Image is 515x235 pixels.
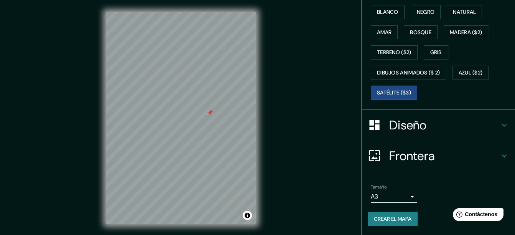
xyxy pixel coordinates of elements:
[371,45,418,60] button: Terreno ($2)
[447,5,482,19] button: Natural
[362,110,515,141] div: Diseño
[371,86,417,100] button: Satélite ($3)
[411,5,441,19] button: Negro
[447,205,507,227] iframe: Help widget launcher
[362,141,515,171] div: Frontera
[377,88,411,98] font: Satélite ($3)
[453,7,476,17] font: Natural
[389,148,500,164] h4: Frontera
[452,66,489,80] button: Azul ($2)
[371,66,446,80] button: Dibujos animados ($ 2)
[410,28,431,37] font: Bosque
[377,68,440,78] font: Dibujos animados ($ 2)
[371,25,398,40] button: Amar
[424,45,448,60] button: Gris
[389,118,500,133] h4: Diseño
[377,28,392,37] font: Amar
[368,212,418,226] button: Crear el mapa
[377,7,398,17] font: Blanco
[377,48,411,57] font: Terreno ($2)
[459,68,483,78] font: Azul ($2)
[106,12,256,224] canvas: Mapa
[374,214,411,224] font: Crear el mapa
[430,48,442,57] font: Gris
[450,28,482,37] font: Madera ($2)
[243,211,252,220] button: Alternar atribución
[371,5,405,19] button: Blanco
[371,184,387,190] label: Tamaño
[417,7,435,17] font: Negro
[404,25,438,40] button: Bosque
[371,190,417,203] div: A3
[444,25,488,40] button: Madera ($2)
